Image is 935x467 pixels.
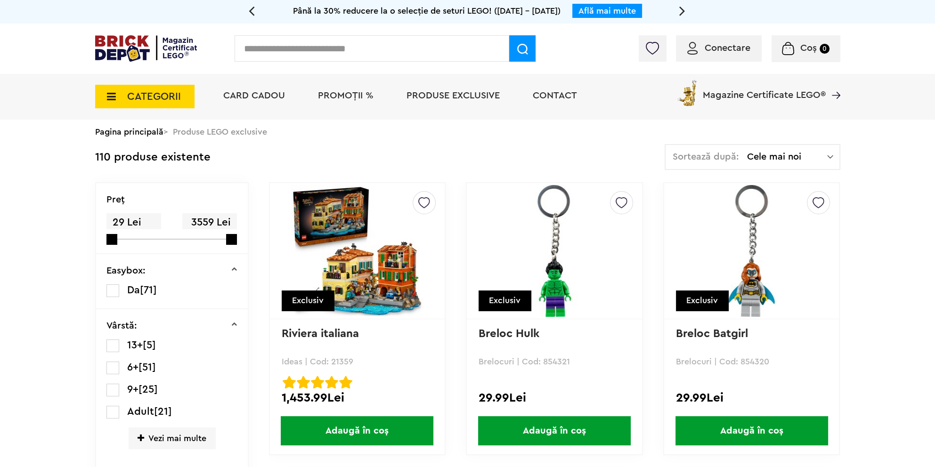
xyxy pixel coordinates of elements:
[673,152,739,161] span: Sortează după:
[705,43,750,53] span: Conectare
[106,195,125,204] p: Preţ
[533,91,577,100] a: Contact
[282,357,433,366] p: Ideas | Cod: 21359
[270,416,445,445] a: Adaugă în coș
[138,362,156,372] span: [51]
[282,328,359,339] a: Riviera italiana
[676,392,827,404] div: 29.99Lei
[467,416,642,445] a: Adaugă în coș
[478,416,631,445] span: Adaugă în coș
[129,427,215,449] span: Vezi mai multe
[325,376,338,389] img: Evaluare cu stele
[154,406,172,417] span: [21]
[143,340,156,350] span: [5]
[293,7,561,15] span: Până la 30% reducere la o selecție de seturi LEGO! ([DATE] - [DATE])
[675,416,828,445] span: Adaugă în coș
[127,362,138,372] span: 6+
[676,290,728,311] div: Exclusiv
[687,43,750,53] a: Conectare
[127,91,181,102] span: CATEGORII
[282,290,334,311] div: Exclusiv
[297,376,310,389] img: Evaluare cu stele
[676,357,827,366] p: Brelocuri | Cod: 854320
[820,44,829,54] small: 0
[127,340,143,350] span: 13+
[479,392,630,404] div: 29.99Lei
[701,185,802,317] img: Breloc Batgirl
[800,43,817,53] span: Coș
[282,392,433,404] div: 1,453.99Lei
[95,128,163,136] a: Pagina principală
[283,376,296,389] img: Evaluare cu stele
[318,91,374,100] a: PROMOȚII %
[578,7,636,15] a: Află mai multe
[95,120,840,144] div: > Produse LEGO exclusive
[676,328,748,339] a: Breloc Batgirl
[479,357,630,366] p: Brelocuri | Cod: 854321
[479,290,531,311] div: Exclusiv
[127,384,138,395] span: 9+
[664,416,839,445] a: Adaugă în coș
[703,78,826,100] span: Magazine Certificate LEGO®
[281,416,433,445] span: Adaugă în coș
[223,91,285,100] a: Card Cadou
[127,406,154,417] span: Adult
[479,328,539,339] a: Breloc Hulk
[106,213,161,232] span: 29 Lei
[311,376,324,389] img: Evaluare cu stele
[339,376,352,389] img: Evaluare cu stele
[95,144,211,171] div: 110 produse existente
[747,152,827,161] span: Cele mai noi
[182,213,237,232] span: 3559 Lei
[106,266,146,275] p: Easybox:
[291,185,423,317] img: Riviera italiana
[138,384,158,395] span: [25]
[407,91,500,100] a: Produse exclusive
[517,185,592,317] img: Breloc Hulk
[106,321,137,330] p: Vârstă:
[140,285,157,295] span: [71]
[127,285,140,295] span: Da
[826,78,840,88] a: Magazine Certificate LEGO®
